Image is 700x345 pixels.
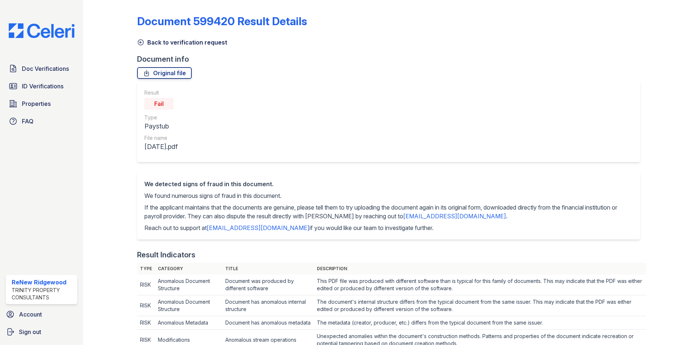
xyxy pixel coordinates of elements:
[137,316,155,330] td: RISK
[144,223,633,232] p: Reach out to support at if you would like our team to investigate further.
[403,212,506,220] a: [EMAIL_ADDRESS][DOMAIN_NAME]
[22,82,63,91] span: ID Verifications
[6,79,77,93] a: ID Verifications
[137,250,195,260] div: Result Indicators
[155,295,222,316] td: Anomalous Document Structure
[137,275,155,295] td: RISK
[6,114,77,129] a: FAQ
[155,275,222,295] td: Anomalous Document Structure
[137,295,155,316] td: RISK
[12,278,74,287] div: ReNew Ridgewood
[22,117,34,126] span: FAQ
[222,316,314,330] td: Document has anomalous metadata
[144,89,178,96] div: Result
[6,96,77,111] a: Properties
[6,61,77,76] a: Doc Verifications
[3,325,80,339] a: Sign out
[155,263,222,275] th: Category
[144,191,633,200] p: We found numerous signs of fraud in this document.
[144,180,633,188] div: We detected signs of fraud in this document.
[12,287,74,301] div: Trinity Property Consultants
[22,99,51,108] span: Properties
[144,114,178,121] div: Type
[137,54,646,64] div: Document info
[314,263,646,275] th: Description
[314,295,646,316] td: The document's internal structure differs from the typical document from the same issuer. This ma...
[222,263,314,275] th: Title
[506,212,507,220] span: .
[137,15,307,28] a: Document 599420 Result Details
[22,64,69,73] span: Doc Verifications
[137,38,227,47] a: Back to verification request
[207,224,310,231] a: [EMAIL_ADDRESS][DOMAIN_NAME]
[144,121,178,131] div: Paystub
[137,263,155,275] th: Type
[222,295,314,316] td: Document has anomalous internal structure
[314,316,646,330] td: The metadata (creator, producer, etc.) differs from the typical document from the same issuer.
[3,307,80,322] a: Account
[222,275,314,295] td: Document was produced by different software
[144,98,174,110] div: Fail
[19,327,41,336] span: Sign out
[144,134,178,142] div: File name
[144,203,633,221] p: If the applicant maintains that the documents are genuine, please tell them to try uploading the ...
[144,142,178,152] div: [DATE].pdf
[155,316,222,330] td: Anomalous Metadata
[3,23,80,38] img: CE_Logo_Blue-a8612792a0a2168367f1c8372b55b34899dd931a85d93a1a3d3e32e68fde9ad4.png
[314,275,646,295] td: This PDF file was produced with different software than is typical for this family of documents. ...
[19,310,42,319] span: Account
[137,67,192,79] a: Original file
